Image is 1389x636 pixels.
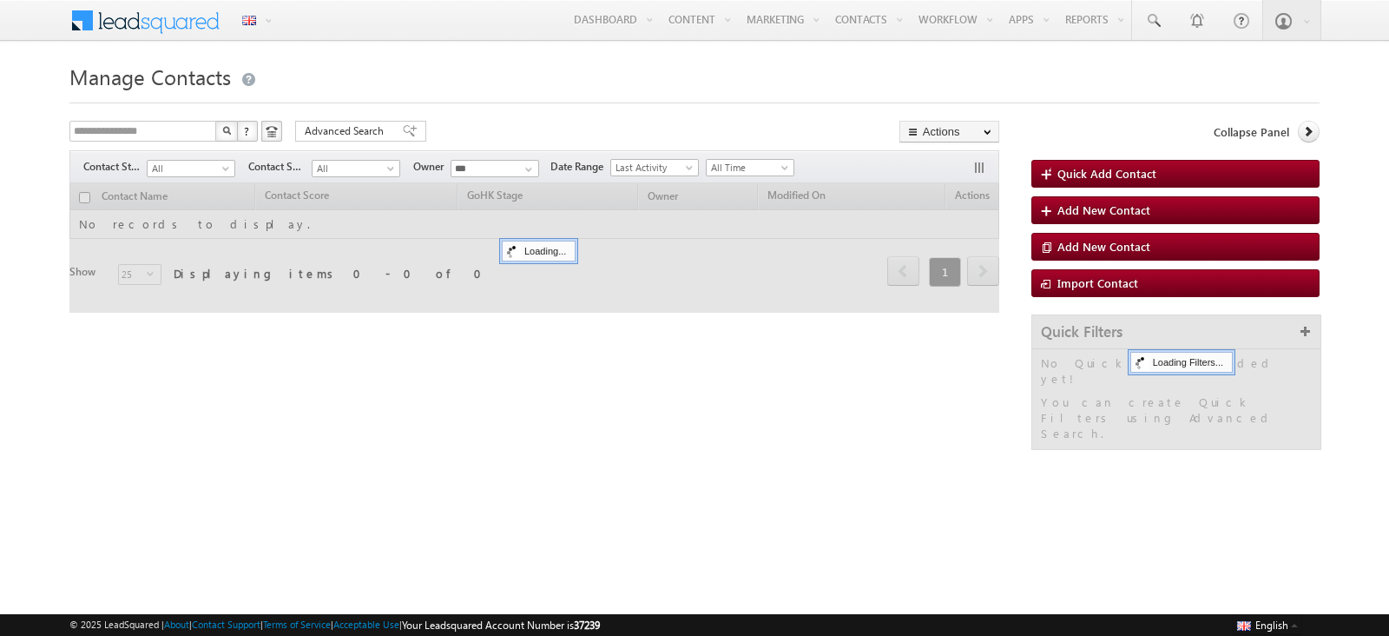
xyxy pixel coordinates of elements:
a: Contact Support [192,619,260,630]
span: Collapse Panel [1214,124,1289,140]
button: Actions [899,121,999,142]
span: Contact Stage [83,159,147,175]
button: English [1233,614,1302,635]
a: All [312,160,400,177]
a: Last Activity [610,159,699,176]
a: All Time [706,159,794,176]
span: All [148,161,230,176]
a: About [164,619,189,630]
span: Advanced Search [305,123,389,139]
span: Last Activity [611,160,694,176]
span: ? [244,123,252,138]
span: Import Contact [1057,275,1138,290]
button: ? [237,121,258,142]
span: Date Range [550,159,610,175]
div: Loading Filters... [1130,352,1233,373]
span: © 2025 LeadSquared | | | | | [69,617,600,633]
span: Manage Contacts [69,63,231,90]
a: Acceptable Use [333,619,399,630]
a: All [147,160,235,177]
span: 37239 [574,619,600,632]
span: English [1255,619,1288,632]
span: Contact Source [248,159,312,175]
span: All Time [707,160,789,176]
div: Loading... [502,241,576,262]
span: Add New Contact [1057,239,1150,254]
span: All [313,161,395,176]
a: Show All Items [516,161,537,178]
a: Terms of Service [263,619,331,630]
span: Owner [413,159,451,175]
span: Your Leadsquared Account Number is [402,619,600,632]
img: Search [222,126,231,135]
span: Add New Contact [1057,202,1150,217]
span: Quick Add Contact [1057,166,1156,181]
